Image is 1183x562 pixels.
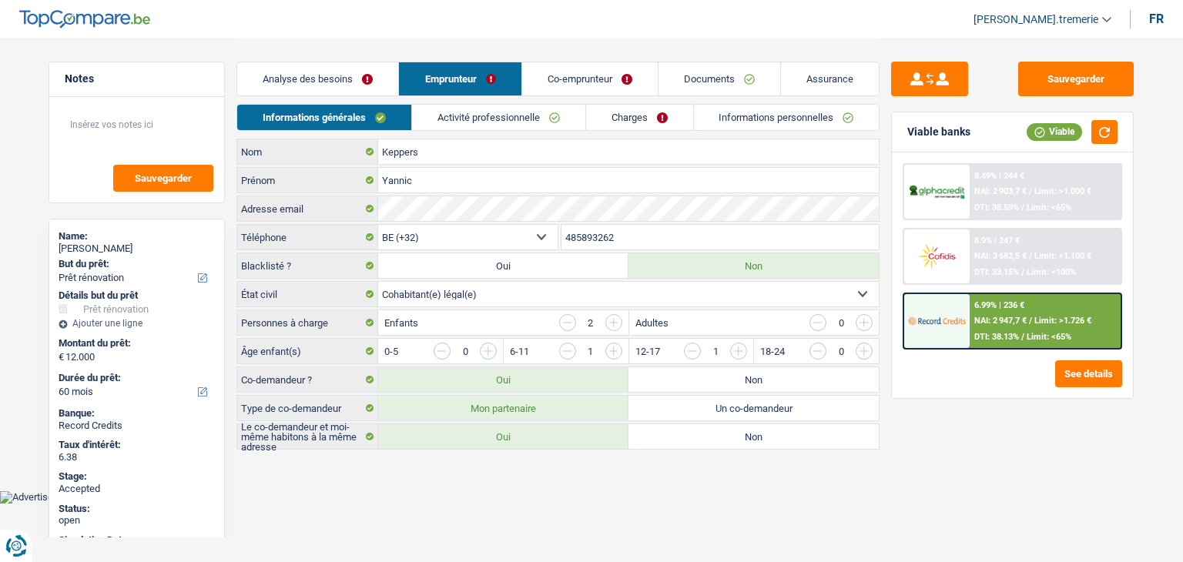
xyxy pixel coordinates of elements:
[59,503,215,515] div: Status:
[834,318,848,328] div: 0
[59,258,212,270] label: But du prêt:
[1029,186,1032,196] span: /
[974,332,1019,342] span: DTI: 38.13%
[237,310,378,335] label: Personnes à charge
[237,105,411,130] a: Informations générales
[237,139,378,164] label: Nom
[378,367,628,392] label: Oui
[65,72,209,85] h5: Notes
[974,267,1019,277] span: DTI: 33.15%
[1029,316,1032,326] span: /
[1034,251,1091,261] span: Limit: >1.100 €
[1021,332,1024,342] span: /
[974,316,1027,326] span: NAI: 2 947,7 €
[59,483,215,495] div: Accepted
[628,253,879,278] label: Non
[384,346,398,356] label: 0-5
[628,396,879,420] label: Un co-demandeur
[1021,267,1024,277] span: /
[59,230,215,243] div: Name:
[1034,316,1091,326] span: Limit: >1.726 €
[59,420,215,432] div: Record Credits
[974,236,1020,246] div: 8.9% | 247 €
[635,318,669,328] label: Adultes
[59,289,215,302] div: Détails but du prêt
[412,105,585,130] a: Activité professionnelle
[458,346,472,356] div: 0
[974,186,1027,196] span: NAI: 2 903,7 €
[907,125,970,139] div: Viable banks
[59,439,215,451] div: Taux d'intérêt:
[628,424,879,449] label: Non
[1027,332,1071,342] span: Limit: <65%
[974,251,1027,261] span: NAI: 3 682,5 €
[237,253,378,278] label: Blacklisté ?
[237,367,378,392] label: Co-demandeur ?
[1018,62,1134,96] button: Sauvegarder
[59,451,215,463] div: 6.38
[1034,186,1091,196] span: Limit: >1.000 €
[1149,12,1164,26] div: fr
[908,183,965,201] img: AlphaCredit
[378,424,628,449] label: Oui
[59,407,215,420] div: Banque:
[974,13,1098,26] span: [PERSON_NAME].tremerie
[561,225,880,249] input: 401020304
[59,243,215,255] div: [PERSON_NAME]
[908,242,965,270] img: Cofidis
[1021,202,1024,212] span: /
[586,105,693,130] a: Charges
[59,470,215,483] div: Stage:
[961,7,1111,32] a: [PERSON_NAME].tremerie
[1055,360,1122,387] button: See details
[378,396,628,420] label: Mon partenaire
[974,171,1024,181] div: 8.49% | 244 €
[19,10,150,28] img: TopCompare Logo
[237,339,378,363] label: Âge enfant(s)
[59,514,215,527] div: open
[974,202,1019,212] span: DTI: 38.59%
[1027,267,1076,277] span: Limit: <100%
[237,225,378,249] label: Téléphone
[237,62,398,95] a: Analyse des besoins
[694,105,880,130] a: Informations personnelles
[237,396,378,420] label: Type de co-demandeur
[399,62,521,95] a: Emprunteur
[384,318,418,328] label: Enfants
[237,168,378,192] label: Prénom
[781,62,879,95] a: Assurance
[237,424,378,449] label: Le co-demandeur et moi-même habitons à la même adresse
[974,300,1024,310] div: 6.99% | 236 €
[113,165,213,192] button: Sauvegarder
[1029,251,1032,261] span: /
[237,196,378,221] label: Adresse email
[584,318,598,328] div: 2
[908,306,965,335] img: Record Credits
[659,62,780,95] a: Documents
[59,351,64,363] span: €
[59,372,212,384] label: Durée du prêt:
[1027,123,1082,140] div: Viable
[628,367,879,392] label: Non
[59,534,215,547] div: Simulation Date:
[237,282,378,306] label: État civil
[59,337,212,350] label: Montant du prêt:
[1027,202,1071,212] span: Limit: <65%
[59,318,215,329] div: Ajouter une ligne
[378,253,628,278] label: Oui
[135,173,192,183] span: Sauvegarder
[522,62,658,95] a: Co-emprunteur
